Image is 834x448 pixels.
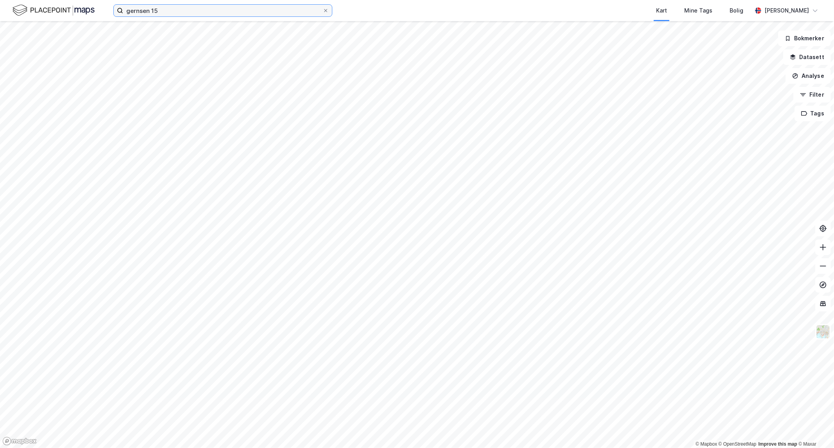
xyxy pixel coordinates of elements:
button: Filter [793,87,831,103]
iframe: Chat Widget [795,410,834,448]
div: Kart [656,6,667,15]
a: Mapbox homepage [2,437,37,446]
a: Mapbox [696,441,717,447]
div: Bolig [730,6,743,15]
div: Mine Tags [684,6,712,15]
img: logo.f888ab2527a4732fd821a326f86c7f29.svg [13,4,95,17]
div: [PERSON_NAME] [764,6,809,15]
img: Z [816,324,830,339]
div: Kontrollprogram for chat [795,410,834,448]
button: Datasett [783,49,831,65]
button: Bokmerker [778,31,831,46]
button: Analyse [786,68,831,84]
a: OpenStreetMap [719,441,757,447]
input: Søk på adresse, matrikkel, gårdeiere, leietakere eller personer [123,5,323,16]
a: Improve this map [759,441,797,447]
button: Tags [795,106,831,121]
